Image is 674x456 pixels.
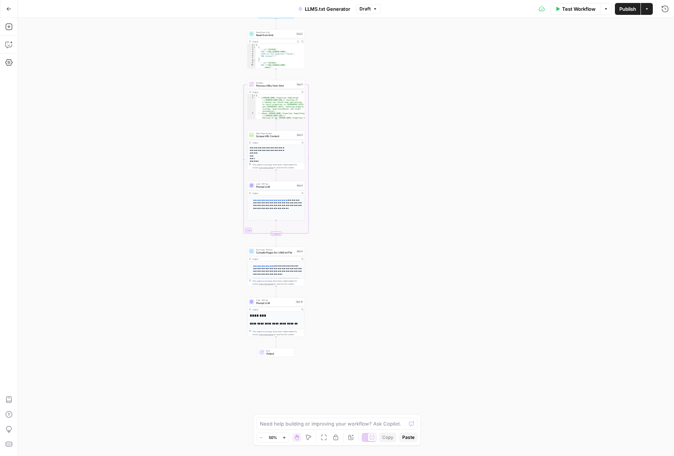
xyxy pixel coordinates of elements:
div: Output [252,91,299,94]
div: 4 [248,51,256,53]
span: Process URLs from Grid [256,84,295,88]
span: Iteration [256,81,295,84]
span: Read from Grid [256,33,295,37]
button: Publish [615,3,641,15]
div: 3 [248,48,256,51]
div: 11 [248,68,256,71]
div: 5 [248,53,256,55]
div: 2 [248,97,256,112]
span: End [266,349,291,352]
div: 1 [248,94,256,97]
span: Compile Pages for LLMS.txt File [256,251,295,255]
div: This output is too large & has been abbreviated for review. to view the full content. [252,279,303,285]
span: Toggle code folding, rows 8 through 13 [254,59,256,62]
button: LLMS.txt Generator [294,3,355,15]
div: 9 [248,62,256,64]
div: Step 4 [296,32,303,36]
span: 50% [269,434,277,440]
span: Scrape URL Content [256,135,295,138]
g: Edge from step_9 to step_10 [275,286,277,297]
span: Copy the output [259,166,273,169]
span: LLM · GPT-4o [256,182,295,185]
div: Output [252,141,299,144]
div: Output [252,308,299,311]
div: 10 [248,64,256,68]
div: 2 [248,46,256,48]
span: Copy the output [259,333,273,336]
g: Edge from step_4 to step_5 [275,69,277,80]
span: Prompt LLM [256,185,295,189]
span: Output [266,352,291,356]
span: LLMS.txt Generator [305,5,350,13]
button: Draft [356,4,381,14]
span: Toggle code folding, rows 1 through 12 [254,94,256,97]
div: Complete [247,232,305,236]
div: LoopIterationProcess URLs from GridStep 5Output[ "- [[PERSON_NAME] Properties Team](https ://[DOM... [247,80,305,119]
g: Edge from start to step_4 [275,18,277,29]
div: Output [252,258,299,261]
div: Step 10 [296,300,303,304]
span: Publish [619,5,636,13]
div: 6 [248,55,256,57]
div: 8 [248,59,256,62]
div: Complete [271,232,281,236]
span: Read from Grid [256,31,295,34]
span: Paste [402,434,415,441]
span: Prompt LLM [256,301,294,305]
span: Web Page Scrape [256,132,295,135]
button: Test Workflow [551,3,600,15]
g: Edge from step_6 to step_8 [275,170,277,181]
span: Draft [359,6,371,12]
div: This output is too large & has been abbreviated for review. to view the full content. [252,163,303,169]
g: Edge from step_5-iteration-end to step_9 [275,236,277,246]
div: Output [252,40,295,43]
div: Read from GridRead from GridStep 4Output[ { "__id":"5457638", "URL":"[URL][DOMAIN_NAME]", "LLMS.t... [247,29,305,69]
span: Toggle code folding, rows 1 through 62 [254,44,256,46]
div: Step 8 [296,184,303,187]
div: Step 9 [296,250,303,253]
div: 3 [248,112,256,128]
div: 1 [248,44,256,46]
g: Edge from step_5 to step_6 [275,119,277,130]
button: Paste [399,433,417,442]
div: Step 5 [296,83,303,86]
span: LLM · GPT-4o [256,299,294,302]
div: Step 6 [296,133,303,137]
span: Copy [382,434,393,441]
button: Copy [379,433,396,442]
span: Run Code · Python [256,248,295,251]
div: Output [252,192,299,195]
span: Copy the output [259,283,273,285]
g: Edge from step_10 to end [275,337,277,347]
span: Toggle code folding, rows 2 through 7 [254,46,256,48]
div: EndOutput [247,348,305,357]
div: 7 [248,57,256,59]
span: Test Workflow [562,5,596,13]
div: This output is too large & has been abbreviated for review. to view the full content. [252,330,303,336]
